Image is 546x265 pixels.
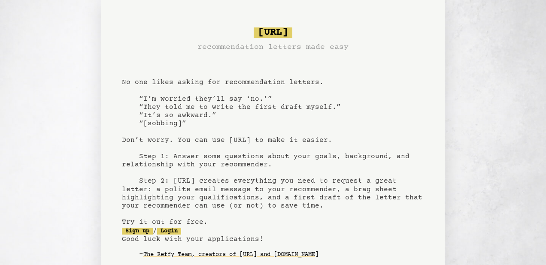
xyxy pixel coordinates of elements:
div: - [139,250,424,259]
h3: recommendation letters made easy [197,41,349,53]
a: Login [157,228,181,235]
span: [URL] [254,27,292,38]
a: The Reffy Team, creators of [URL] and [DOMAIN_NAME] [143,248,318,262]
a: Sign up [122,228,153,235]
